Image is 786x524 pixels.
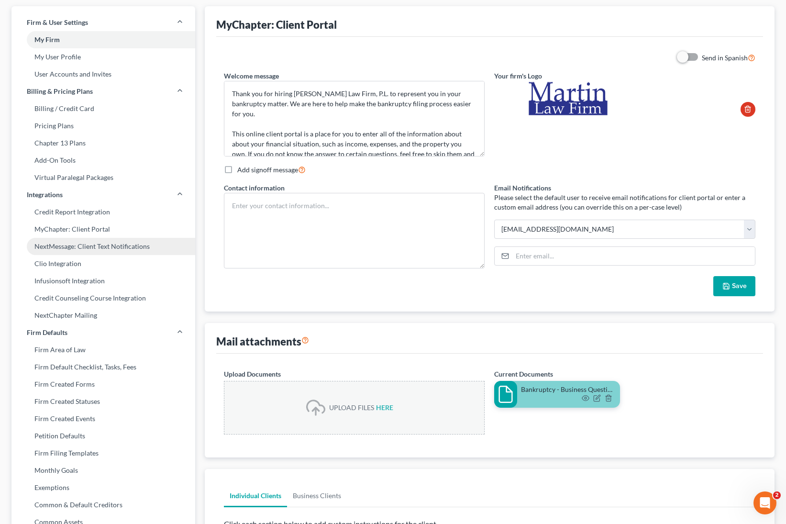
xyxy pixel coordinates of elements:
a: NextChapter Mailing [11,307,195,324]
a: My Firm [11,31,195,48]
p: Please select the default user to receive email notifications for client portal or enter a custom... [494,193,755,212]
span: Add signoff message [237,166,298,174]
a: Billing & Pricing Plans [11,83,195,100]
a: Infusionsoft Integration [11,272,195,290]
a: Firm & User Settings [11,14,195,31]
span: Integrations [27,190,63,200]
span: Billing & Pricing Plans [27,87,93,96]
a: Clio Integration [11,255,195,272]
button: Save [713,276,755,296]
label: Contact information [224,183,285,193]
iframe: Intercom live chat [753,491,776,514]
img: c774e358-6af7-4720-a6e8-89da953b5d54.gif [494,81,638,117]
a: Pricing Plans [11,117,195,134]
a: Firm Created Statuses [11,393,195,410]
a: Firm Filing Templates [11,445,195,462]
label: Welcome message [224,71,279,81]
a: NextMessage: Client Text Notifications [11,238,195,255]
label: Your firm's Logo [494,71,542,81]
div: UPLOAD FILES [329,403,374,413]
a: MyChapter: Client Portal [11,221,195,238]
a: Virtual Paralegal Packages [11,169,195,186]
input: Enter email... [512,247,755,265]
a: User Accounts and Invites [11,66,195,83]
label: Email Notifications [494,183,551,193]
span: Firm Defaults [27,328,67,337]
a: Firm Default Checklist, Tasks, Fees [11,358,195,376]
a: Credit Report Integration [11,203,195,221]
a: Firm Created Events [11,410,195,427]
a: Exemptions [11,479,195,496]
a: Petition Defaults [11,427,195,445]
a: Chapter 13 Plans [11,134,195,152]
span: Firm & User Settings [27,18,88,27]
div: MyChapter: Client Portal [216,18,337,32]
a: Firm Created Forms [11,376,195,393]
a: My User Profile [11,48,195,66]
a: Monthly Goals [11,462,195,479]
a: Individual Clients [224,484,287,507]
a: Credit Counseling Course Integration [11,290,195,307]
a: Common & Default Creditors [11,496,195,513]
span: Send in Spanish [702,54,748,62]
span: 2 [773,491,781,499]
div: Mail attachments [216,334,309,348]
a: Billing / Credit Card [11,100,195,117]
div: Bankruptcy - Business Questionnaire-pdf [521,385,616,394]
a: Firm Defaults [11,324,195,341]
label: Upload Documents [224,369,281,379]
a: Add-On Tools [11,152,195,169]
a: Integrations [11,186,195,203]
a: Firm Area of Law [11,341,195,358]
label: Current Documents [494,369,553,379]
a: Business Clients [287,484,347,507]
